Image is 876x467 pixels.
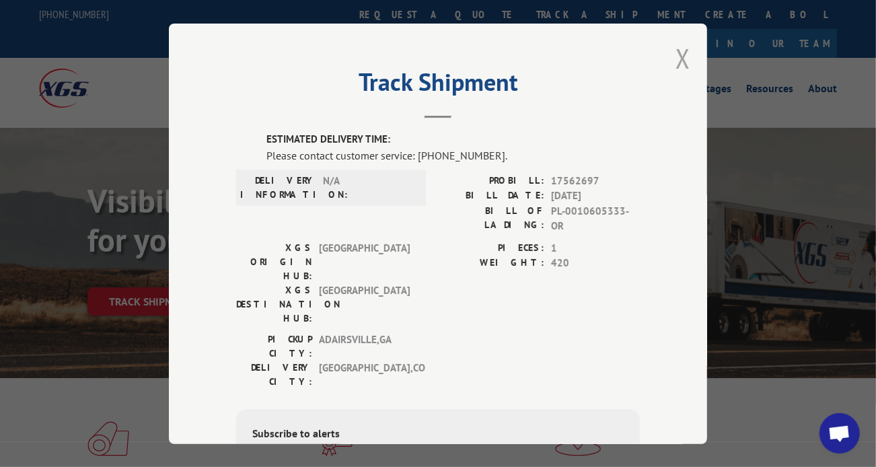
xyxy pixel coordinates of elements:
span: [GEOGRAPHIC_DATA] , CO [319,360,410,388]
label: PROBILL: [438,173,544,188]
span: 420 [551,256,640,271]
span: [GEOGRAPHIC_DATA] [319,283,410,325]
span: N/A [323,173,414,201]
label: PIECES: [438,240,544,256]
label: PICKUP CITY: [236,332,312,360]
div: Subscribe to alerts [252,425,624,444]
div: Please contact customer service: [PHONE_NUMBER]. [266,147,640,163]
span: [DATE] [551,188,640,204]
span: ADAIRSVILLE , GA [319,332,410,360]
label: ESTIMATED DELIVERY TIME: [266,132,640,147]
span: PL-0010605333-OR [551,203,640,233]
h2: Track Shipment [236,73,640,98]
span: 17562697 [551,173,640,188]
span: 1 [551,240,640,256]
span: [GEOGRAPHIC_DATA] [319,240,410,283]
button: Close modal [676,40,690,76]
label: BILL OF LADING: [438,203,544,233]
div: Open chat [819,413,860,454]
label: WEIGHT: [438,256,544,271]
label: XGS ORIGIN HUB: [236,240,312,283]
label: XGS DESTINATION HUB: [236,283,312,325]
label: BILL DATE: [438,188,544,204]
label: DELIVERY INFORMATION: [240,173,316,201]
label: DELIVERY CITY: [236,360,312,388]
